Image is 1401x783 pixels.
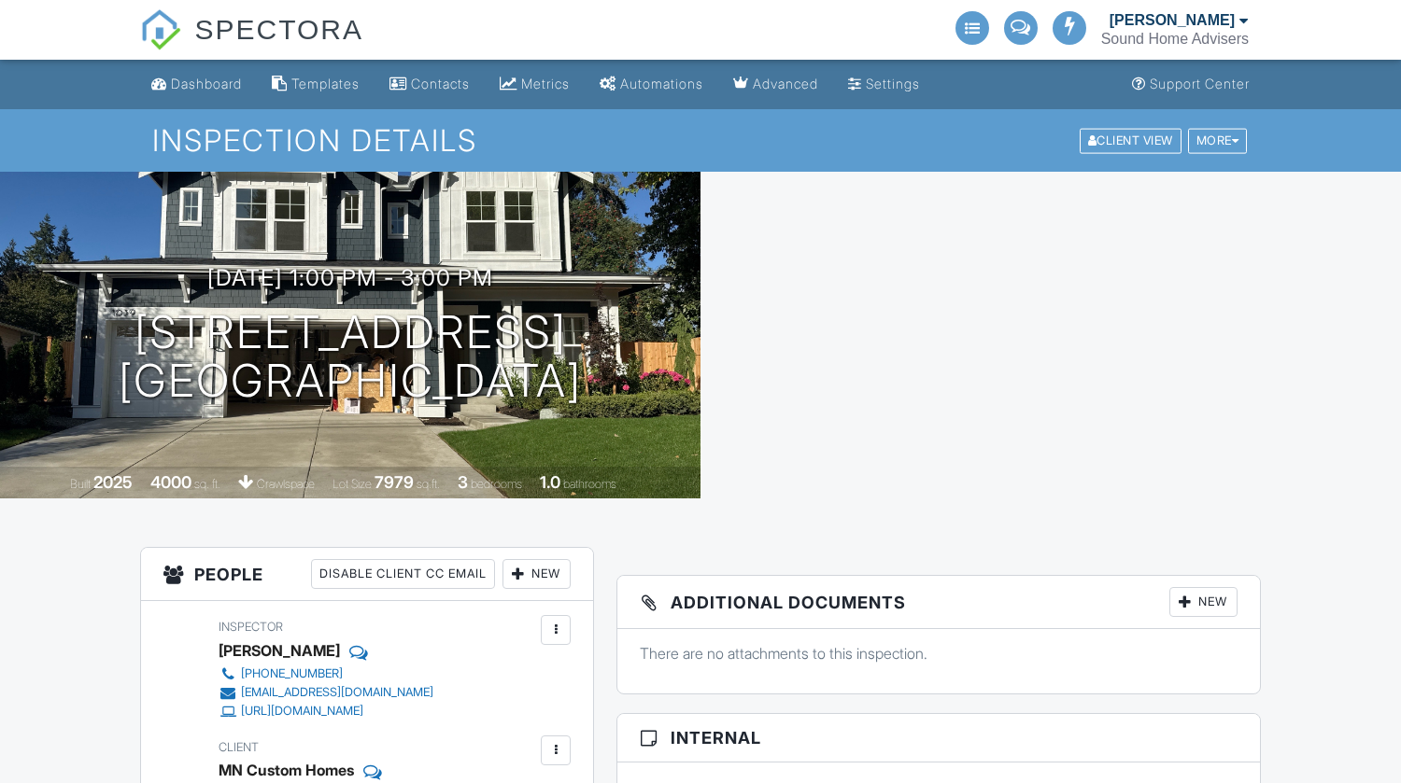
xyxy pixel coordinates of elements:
h3: People [141,548,593,601]
span: bathrooms [563,477,616,491]
h3: Additional Documents [617,576,1260,629]
img: The Best Home Inspection Software - Spectora [140,9,181,50]
span: Inspector [219,620,283,634]
a: Support Center [1125,67,1257,102]
div: More [1188,128,1248,153]
a: Metrics [492,67,577,102]
div: 3 [458,472,468,492]
h3: [DATE] 1:00 pm - 3:00 pm [207,265,493,290]
a: Templates [264,67,367,102]
div: Advanced [753,76,818,91]
h1: [STREET_ADDRESS] [GEOGRAPHIC_DATA] [119,308,582,407]
div: Settings [866,76,920,91]
div: 4000 [150,472,191,492]
h3: Internal [617,714,1260,762]
a: Advanced [726,67,826,102]
a: Automations (Advanced) [592,67,711,102]
h1: Inspection Details [152,124,1249,157]
a: [EMAIL_ADDRESS][DOMAIN_NAME] [219,683,433,702]
div: [EMAIL_ADDRESS][DOMAIN_NAME] [241,685,433,700]
div: [URL][DOMAIN_NAME] [241,704,363,719]
div: Disable Client CC Email [311,559,495,589]
div: Templates [291,76,360,91]
div: 2025 [93,472,133,492]
div: 7979 [375,472,414,492]
div: Client View [1080,128,1182,153]
div: Automations [620,76,703,91]
div: Support Center [1150,76,1250,91]
div: [PHONE_NUMBER] [241,666,343,681]
div: [PERSON_NAME] [1110,11,1235,30]
a: Client View [1078,133,1186,147]
p: There are no attachments to this inspection. [640,643,1238,664]
a: SPECTORA [140,28,363,63]
div: 1.0 [540,472,560,492]
div: Contacts [411,76,470,91]
span: SPECTORA [194,9,363,49]
a: [PHONE_NUMBER] [219,664,433,683]
div: Dashboard [171,76,242,91]
span: Lot Size [333,477,372,491]
span: bedrooms [471,477,522,491]
span: Built [70,477,91,491]
div: [PERSON_NAME] [219,636,340,664]
a: Contacts [382,67,477,102]
span: sq. ft. [194,477,220,491]
div: New [502,559,571,589]
a: Dashboard [144,67,249,102]
a: Settings [841,67,927,102]
span: crawlspace [257,477,315,491]
a: [URL][DOMAIN_NAME] [219,702,433,720]
div: Metrics [521,76,570,91]
div: Sound Home Advisers [1101,30,1249,49]
span: Client [219,740,259,754]
span: sq.ft. [417,477,440,491]
div: New [1169,587,1238,617]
